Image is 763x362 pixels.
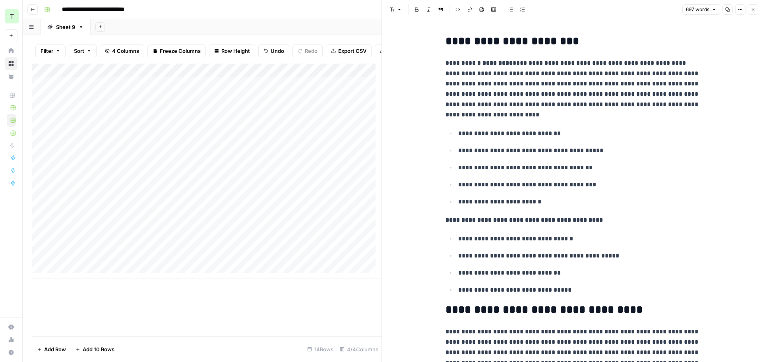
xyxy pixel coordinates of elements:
span: Freeze Columns [160,47,201,55]
a: Settings [5,321,17,333]
a: Home [5,45,17,57]
div: 4/4 Columns [337,343,381,356]
button: Redo [292,45,323,57]
button: Sort [69,45,97,57]
a: Browse [5,57,17,70]
button: Undo [258,45,289,57]
span: Row Height [221,47,250,55]
span: Sort [74,47,84,55]
button: Help + Support [5,346,17,359]
div: Sheet 9 [56,23,75,31]
span: 4 Columns [112,47,139,55]
button: Workspace: TY SEO Team [5,6,17,26]
button: Row Height [209,45,255,57]
span: T [10,12,14,21]
span: Redo [305,47,318,55]
button: Add 10 Rows [71,343,119,356]
span: Export CSV [338,47,366,55]
button: 4 Columns [100,45,144,57]
button: Filter [35,45,66,57]
button: 697 words [682,4,720,15]
span: Undo [271,47,284,55]
button: Freeze Columns [147,45,206,57]
span: Filter [41,47,53,55]
div: 14 Rows [304,343,337,356]
button: Add Row [32,343,71,356]
a: Usage [5,333,17,346]
span: Add Row [44,345,66,353]
a: Sheet 9 [41,19,91,35]
span: Add 10 Rows [83,345,114,353]
button: Export CSV [326,45,372,57]
span: 697 words [686,6,709,13]
a: Your Data [5,70,17,83]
